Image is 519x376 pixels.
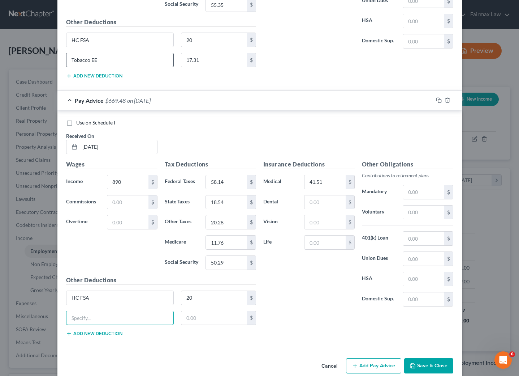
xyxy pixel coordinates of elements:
[247,215,256,229] div: $
[247,175,256,189] div: $
[66,133,94,139] span: Received On
[346,358,401,373] button: Add Pay Advice
[247,311,256,325] div: $
[444,14,453,28] div: $
[260,235,301,250] label: Life
[66,291,174,305] input: Specify...
[247,256,256,270] div: $
[181,311,247,325] input: 0.00
[263,160,355,169] h5: Insurance Deductions
[206,236,247,249] input: 0.00
[206,256,247,270] input: 0.00
[304,215,345,229] input: 0.00
[66,178,83,184] span: Income
[260,215,301,229] label: Vision
[403,252,444,266] input: 0.00
[161,175,202,189] label: Federal Taxes
[161,215,202,229] label: Other Taxes
[161,195,202,210] label: State Taxes
[80,140,157,154] input: MM/DD/YYYY
[346,175,354,189] div: $
[247,291,256,305] div: $
[403,272,444,286] input: 0.00
[127,97,151,104] span: on [DATE]
[362,160,453,169] h5: Other Obligations
[494,351,512,369] iframe: Intercom live chat
[206,195,247,209] input: 0.00
[403,292,444,306] input: 0.00
[346,215,354,229] div: $
[247,195,256,209] div: $
[260,195,301,210] label: Dental
[444,185,453,199] div: $
[362,172,453,179] p: Contributions to retirement plans
[161,255,202,270] label: Social Security
[444,206,453,219] div: $
[358,34,399,48] label: Domestic Sup.
[66,160,157,169] h5: Wages
[358,292,399,307] label: Domestic Sup.
[444,292,453,306] div: $
[107,195,148,209] input: 0.00
[107,175,148,189] input: 0.00
[107,215,148,229] input: 0.00
[403,34,444,48] input: 0.00
[181,53,247,67] input: 0.00
[62,215,104,229] label: Overtime
[148,175,157,189] div: $
[148,215,157,229] div: $
[358,185,399,199] label: Mandatory
[358,231,399,246] label: 401(k) Loan
[66,73,122,79] button: Add new deduction
[358,205,399,220] label: Voluntary
[403,206,444,219] input: 0.00
[181,33,247,47] input: 0.00
[304,236,345,249] input: 0.00
[404,358,453,373] button: Save & Close
[358,272,399,286] label: HSA
[358,252,399,266] label: Union Dues
[444,252,453,266] div: $
[62,195,104,210] label: Commissions
[403,232,444,245] input: 0.00
[358,14,399,28] label: HSA
[66,331,122,337] button: Add new deduction
[247,236,256,249] div: $
[346,236,354,249] div: $
[105,97,126,104] span: $669.48
[444,232,453,245] div: $
[509,351,515,357] span: 6
[260,175,301,189] label: Medical
[403,14,444,28] input: 0.00
[76,119,115,126] span: Use on Schedule I
[346,195,354,209] div: $
[181,291,247,305] input: 0.00
[75,97,104,104] span: Pay Advice
[247,53,256,67] div: $
[247,33,256,47] div: $
[161,235,202,250] label: Medicare
[444,272,453,286] div: $
[66,53,174,67] input: Specify...
[66,276,256,285] h5: Other Deductions
[444,34,453,48] div: $
[165,160,256,169] h5: Tax Deductions
[206,175,247,189] input: 0.00
[148,195,157,209] div: $
[206,215,247,229] input: 0.00
[66,311,174,325] input: Specify...
[66,33,174,47] input: Specify...
[304,175,345,189] input: 0.00
[304,195,345,209] input: 0.00
[316,359,343,373] button: Cancel
[66,18,256,27] h5: Other Deductions
[403,185,444,199] input: 0.00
